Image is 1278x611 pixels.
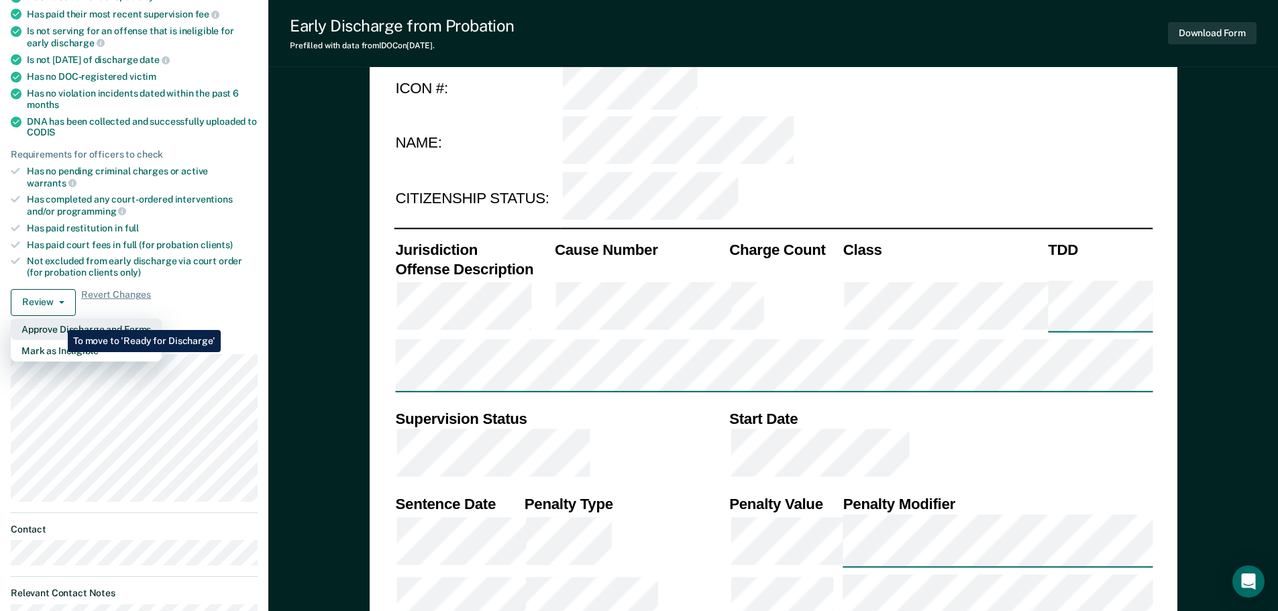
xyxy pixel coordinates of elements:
[728,240,842,260] th: Charge Count
[195,9,219,19] span: fee
[27,166,258,188] div: Has no pending criminal charges or active
[11,319,162,340] button: Approve Discharge and Forms
[523,494,727,514] th: Penalty Type
[553,240,727,260] th: Cause Number
[27,99,59,110] span: months
[11,588,258,599] dt: Relevant Contact Notes
[27,223,258,234] div: Has paid restitution in
[140,54,169,65] span: date
[394,494,523,514] th: Sentence Date
[394,260,553,279] th: Offense Description
[27,239,258,251] div: Has paid court fees in full (for probation
[1232,565,1265,598] div: Open Intercom Messenger
[394,115,561,170] td: NAME:
[129,71,156,82] span: victim
[57,206,126,217] span: programming
[728,494,842,514] th: Penalty Value
[11,289,76,316] button: Review
[27,71,258,82] div: Has no DOC-registered
[394,60,561,115] td: ICON #:
[125,223,139,233] span: full
[841,240,1046,260] th: Class
[728,409,1153,429] th: Start Date
[11,524,258,535] dt: Contact
[27,127,55,137] span: CODIS
[394,240,553,260] th: Jurisdiction
[27,88,258,111] div: Has no violation incidents dated within the past 6
[841,494,1153,514] th: Penalty Modifier
[27,8,258,20] div: Has paid their most recent supervision
[11,340,162,362] button: Mark as Ineligible
[27,178,76,188] span: warrants
[27,256,258,278] div: Not excluded from early discharge via court order (for probation clients
[11,149,258,160] div: Requirements for officers to check
[27,54,258,66] div: Is not [DATE] of discharge
[27,116,258,139] div: DNA has been collected and successfully uploaded to
[81,289,151,316] span: Revert Changes
[394,409,728,429] th: Supervision Status
[1168,22,1257,44] button: Download Form
[27,25,258,48] div: Is not serving for an offense that is ineligible for early
[290,16,515,36] div: Early Discharge from Probation
[120,267,141,278] span: only)
[1047,240,1153,260] th: TDD
[394,170,561,225] td: CITIZENSHIP STATUS:
[290,41,515,50] div: Prefilled with data from IDOC on [DATE] .
[51,38,105,48] span: discharge
[201,239,233,250] span: clients)
[27,194,258,217] div: Has completed any court-ordered interventions and/or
